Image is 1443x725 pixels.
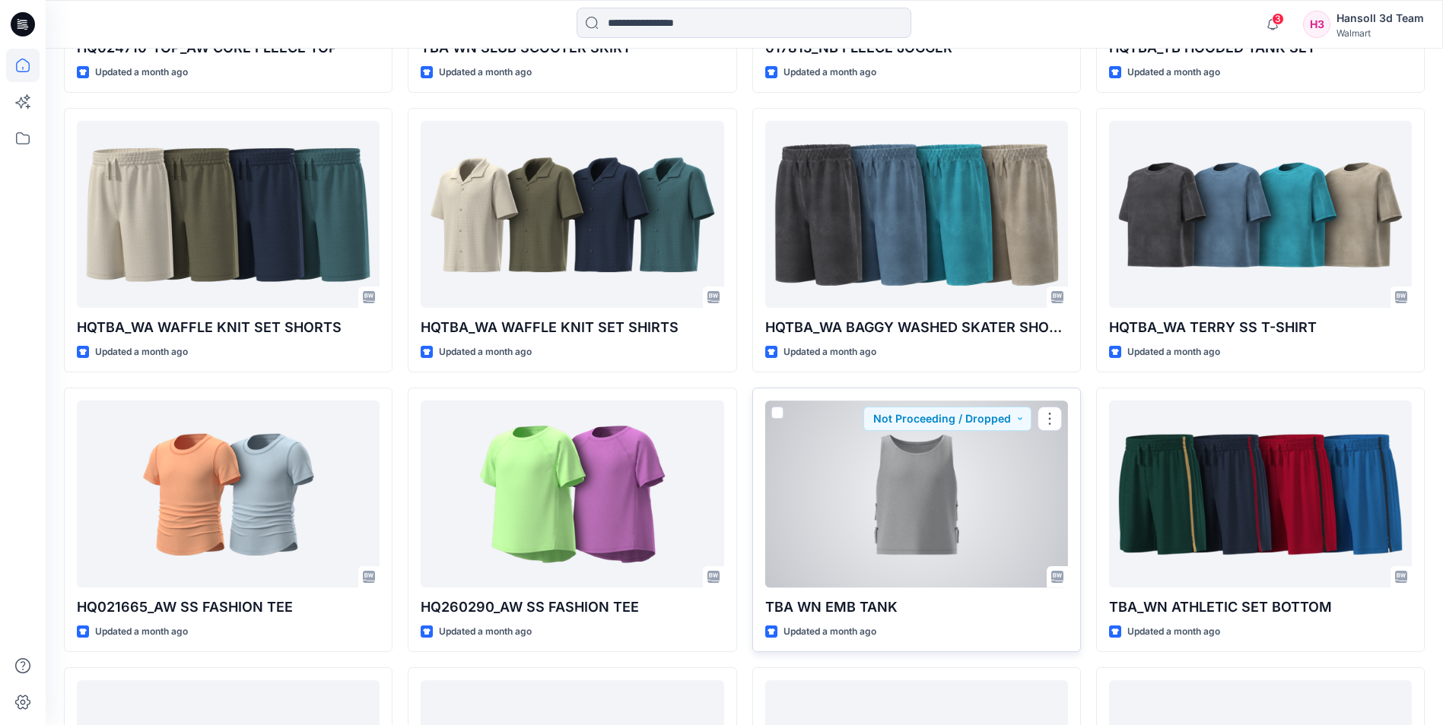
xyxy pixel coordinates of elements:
a: HQTBA_WA TERRY SS T-SHIRT [1109,121,1412,307]
p: HQTBA_WA WAFFLE KNIT SET SHIRTS [421,317,723,338]
p: Updated a month ago [783,624,876,640]
p: Updated a month ago [95,344,188,360]
a: HQ021665_AW SS FASHION TEE [77,400,380,587]
a: HQTBA_WA BAGGY WASHED SKATER SHORTS [765,121,1068,307]
a: TBA WN EMB TANK [765,400,1068,587]
p: HQ021665_AW SS FASHION TEE [77,597,380,618]
p: Updated a month ago [439,65,532,81]
span: 3 [1272,13,1284,25]
div: H3 [1303,11,1330,38]
p: Updated a month ago [1127,624,1220,640]
a: HQTBA_WA WAFFLE KNIT SET SHIRTS [421,121,723,307]
p: HQTBA_WA TERRY SS T-SHIRT [1109,317,1412,338]
p: HQ260290_AW SS FASHION TEE [421,597,723,618]
p: HQTBA_WA WAFFLE KNIT SET SHORTS [77,317,380,338]
p: Updated a month ago [1127,65,1220,81]
a: TBA_WN ATHLETIC SET BOTTOM [1109,400,1412,587]
p: Updated a month ago [439,624,532,640]
p: TBA WN EMB TANK [765,597,1068,618]
div: Walmart [1337,27,1424,39]
div: Hansoll 3d Team [1337,9,1424,27]
p: Updated a month ago [1127,344,1220,360]
p: TBA_WN ATHLETIC SET BOTTOM [1109,597,1412,618]
a: HQ260290_AW SS FASHION TEE [421,400,723,587]
p: Updated a month ago [95,65,188,81]
p: Updated a month ago [95,624,188,640]
p: HQTBA_WA BAGGY WASHED SKATER SHORTS [765,317,1068,338]
p: Updated a month ago [783,65,876,81]
p: Updated a month ago [783,344,876,360]
a: HQTBA_WA WAFFLE KNIT SET SHORTS [77,121,380,307]
p: Updated a month ago [439,344,532,360]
